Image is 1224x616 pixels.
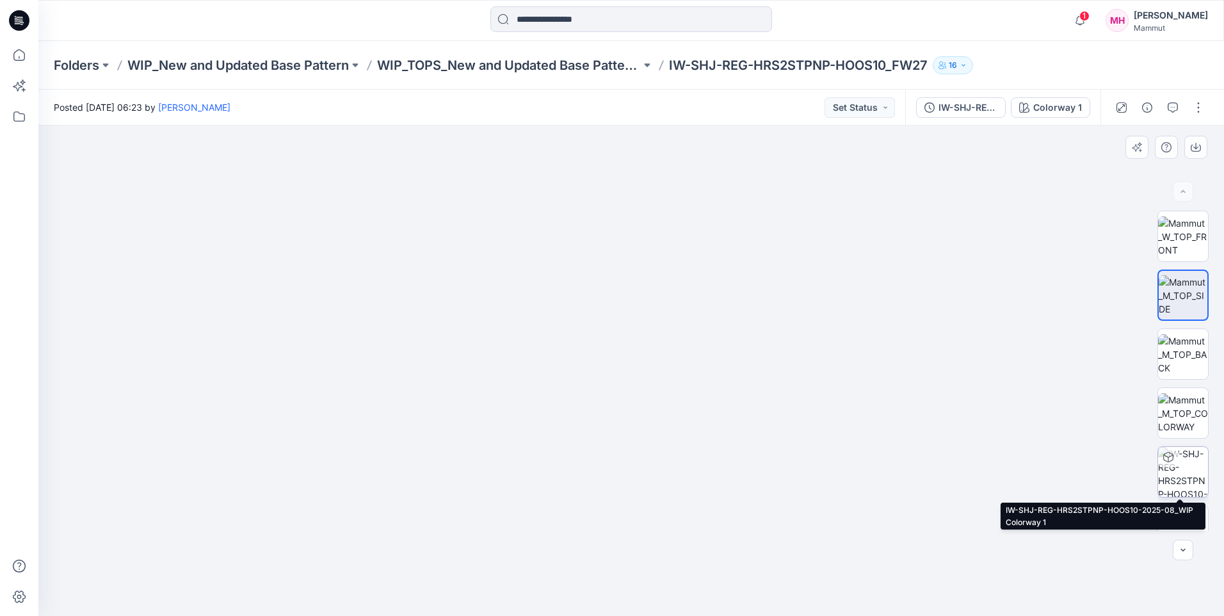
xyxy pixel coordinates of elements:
[54,101,230,114] span: Posted [DATE] 06:23 by
[1106,9,1129,32] div: MH
[916,97,1006,118] button: IW-SHJ-REG-HRS2STPNP-HOOS10-2025-08_WIP
[1033,101,1082,115] div: Colorway 1
[669,56,928,74] p: IW-SHJ-REG-HRS2STPNP-HOOS10_FW27
[1158,216,1208,257] img: Mammut_W_TOP_FRONT
[938,101,997,115] div: IW-SHJ-REG-HRS2STPNP-HOOS10-2025-08_WIP
[933,56,973,74] button: 16
[127,56,349,74] a: WIP_New and Updated Base Pattern
[949,58,957,72] p: 16
[1079,11,1090,21] span: 1
[1158,334,1208,375] img: Mammut_M_TOP_BACK
[1134,8,1208,23] div: [PERSON_NAME]
[54,56,99,74] a: Folders
[1158,447,1208,497] img: IW-SHJ-REG-HRS2STPNP-HOOS10-2025-08_WIP Colorway 1
[1158,393,1208,434] img: Mammut_M_TOP_COLORWAY
[1137,97,1157,118] button: Details
[1159,275,1207,316] img: Mammut_M_TOP_SIDE
[1134,23,1208,33] div: Mammut
[158,102,230,113] a: [PERSON_NAME]
[1011,97,1090,118] button: Colorway 1
[1158,517,1208,544] img: Mammut_M_TOP_TT
[377,56,641,74] a: WIP_TOPS_New and Updated Base Patterns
